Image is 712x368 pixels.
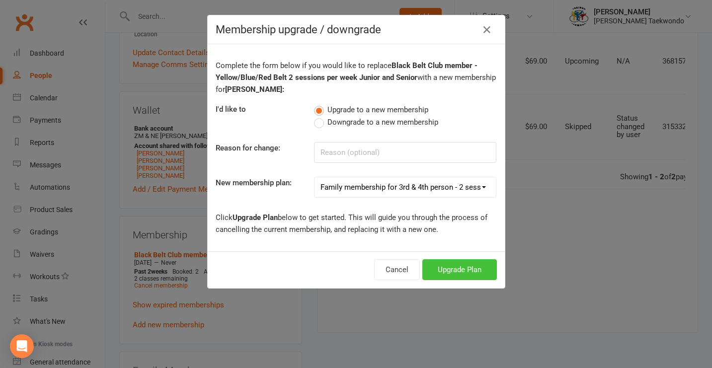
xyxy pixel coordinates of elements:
button: Upgrade Plan [422,259,497,280]
button: Cancel [374,259,420,280]
b: [PERSON_NAME]: [225,85,284,94]
label: I'd like to [216,103,246,115]
span: Downgrade to a new membership [327,116,438,127]
label: New membership plan: [216,177,292,189]
span: Upgrade to a new membership [327,104,428,114]
p: Complete the form below if you would like to replace with a new membership for [216,60,497,95]
button: Close [479,22,495,38]
div: Open Intercom Messenger [10,334,34,358]
label: Reason for change: [216,142,280,154]
h4: Membership upgrade / downgrade [216,23,497,36]
input: Reason (optional) [314,142,496,163]
p: Click below to get started. This will guide you through the process of cancelling the current mem... [216,212,497,235]
b: Upgrade Plan [233,213,278,222]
